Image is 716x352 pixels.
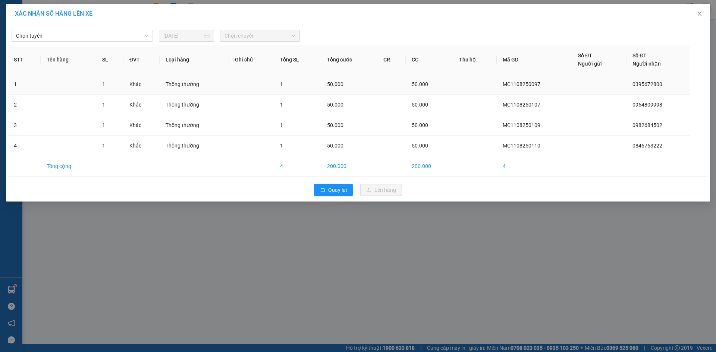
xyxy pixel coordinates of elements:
span: Số ĐT [632,53,647,58]
span: Số ĐT [578,53,592,58]
th: Tên hàng [41,45,96,74]
td: Khác [123,115,160,136]
span: MC1108250107 [503,102,540,108]
span: Quay lại [328,186,347,194]
span: HAIVAN [23,4,48,12]
td: 4 [497,156,572,177]
span: 0982684502 [632,122,662,128]
span: Người gửi [578,61,602,67]
button: uploadLên hàng [360,184,402,196]
span: Chọn tuyến [16,30,148,41]
span: 50.000 [327,102,343,108]
td: Thông thường [160,136,229,156]
td: Thông thường [160,95,229,115]
span: 1 [102,143,105,149]
span: Người nhận [632,61,661,67]
span: MC1108250097 [503,81,540,87]
span: close [697,11,703,17]
span: Người gửi: [3,42,23,47]
span: 50.000 [412,102,428,108]
td: 200.000 [406,156,453,177]
span: 1 [102,122,105,128]
span: 0846763222 [632,143,662,149]
span: rollback [320,187,325,193]
span: 1 [102,81,105,87]
input: 11/08/2025 [163,32,203,40]
th: CC [406,45,453,74]
em: Logistics [24,23,48,30]
span: 1 [280,81,283,87]
td: Tổng cộng [41,156,96,177]
span: 50.000 [412,81,428,87]
th: STT [8,45,41,74]
td: 200.000 [321,156,377,177]
th: Tổng SL [274,45,321,74]
th: Thu hộ [453,45,497,74]
button: Close [689,4,710,25]
th: SL [96,45,123,74]
td: Khác [123,95,160,115]
span: 50.000 [412,122,428,128]
th: Tổng cước [321,45,377,74]
span: Người nhận: [3,47,26,52]
span: MC1108250109 [503,122,540,128]
th: ĐVT [123,45,160,74]
span: 1 [102,102,105,108]
span: MC1108250110 [503,143,540,149]
th: CR [377,45,406,74]
span: 0964809998 [632,102,662,108]
span: VP [PERSON_NAME] [70,7,109,19]
td: Thông thường [160,115,229,136]
th: Mã GD [497,45,572,74]
span: 50.000 [327,122,343,128]
span: 0981 559 551 [72,20,109,27]
td: Thông thường [160,74,229,95]
button: rollbackQuay lại [314,184,353,196]
td: Khác [123,136,160,156]
span: 50.000 [412,143,428,149]
td: 2 [8,95,41,115]
span: 50.000 [327,81,343,87]
td: 4 [274,156,321,177]
td: 4 [8,136,41,156]
th: Loại hàng [160,45,229,74]
td: Khác [123,74,160,95]
td: 1 [8,74,41,95]
span: XUANTRANG [14,13,57,21]
span: 1 [280,122,283,128]
span: 1 [280,143,283,149]
span: 0395672800 [632,81,662,87]
span: XÁC NHẬN SỐ HÀNG LÊN XE [15,10,92,17]
span: Chọn chuyến [224,30,295,41]
span: 1 [280,102,283,108]
th: Ghi chú [229,45,274,74]
span: 50.000 [327,143,343,149]
td: 3 [8,115,41,136]
span: 0964809998 [3,53,55,63]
